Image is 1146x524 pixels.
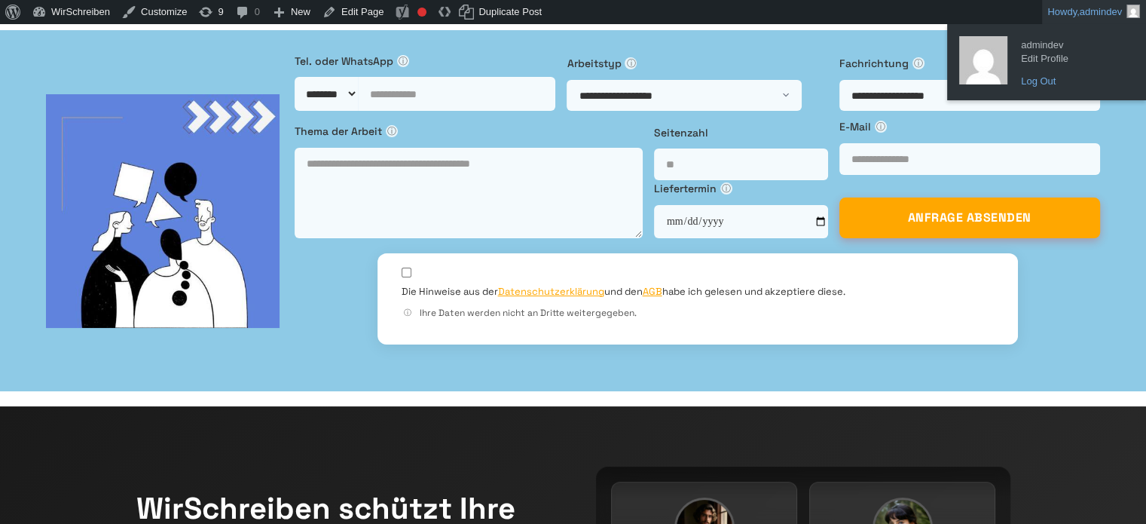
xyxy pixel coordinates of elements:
[875,121,887,133] span: ⓘ
[397,55,409,67] span: ⓘ
[643,285,662,298] a: AGB
[654,180,828,197] label: Liefertermin
[295,53,555,69] label: Tel. oder WhatsApp
[1021,33,1126,47] span: admindev
[625,57,637,69] span: ⓘ
[839,118,1100,135] label: E-Mail
[402,285,845,299] label: Die Hinweise aus der und den habe ich gelesen und akzeptiere diese.
[402,307,414,319] span: ⓘ
[402,306,994,320] div: Ihre Daten werden nicht an Dritte weitergegeben.
[498,285,604,298] a: Datenschutzerklärung
[567,55,827,72] label: Arbeitstyp
[720,182,732,195] span: ⓘ
[417,8,426,17] div: Focus keyphrase not set
[386,125,398,137] span: ⓘ
[1021,47,1126,60] span: Edit Profile
[839,198,1100,238] button: ANFRAGE ABSENDEN
[1013,72,1134,91] a: Log Out
[1080,6,1122,17] span: admindev
[947,24,1146,100] ul: Howdy, admindev
[654,124,828,141] label: Seitenzahl
[912,57,924,69] span: ⓘ
[46,94,280,328] img: bg
[839,55,1100,72] label: Fachrichtung
[295,123,643,139] label: Thema der Arbeit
